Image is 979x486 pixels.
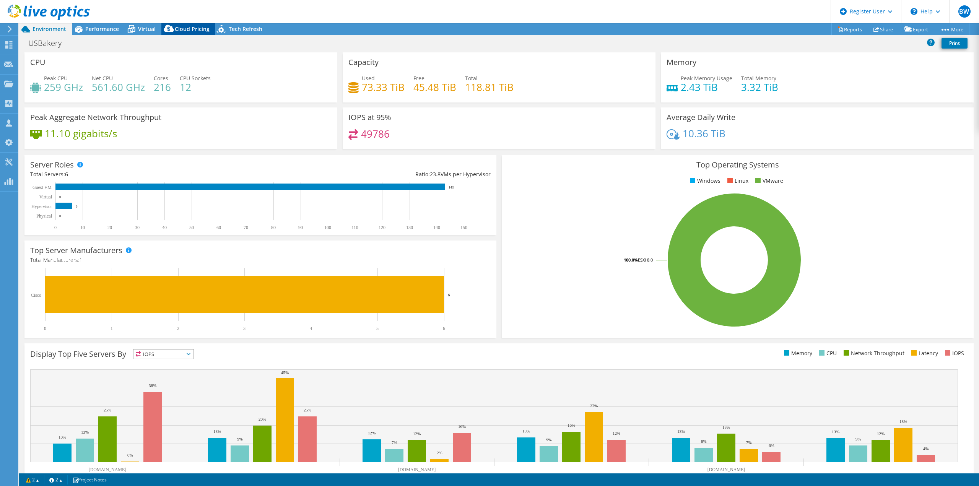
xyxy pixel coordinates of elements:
text: 27% [590,403,598,408]
text: 7% [392,440,397,445]
text: Guest VM [33,185,52,190]
text: 90 [298,225,303,230]
span: Cores [154,75,168,82]
text: 4 [310,326,312,331]
text: 12% [413,431,421,436]
span: Cloud Pricing [175,25,210,33]
text: 10 [80,225,85,230]
span: Total [465,75,478,82]
span: Net CPU [92,75,113,82]
text: 50 [189,225,194,230]
span: Virtual [138,25,156,33]
text: 30 [135,225,140,230]
text: 143 [449,185,454,189]
span: Performance [85,25,119,33]
h4: 118.81 TiB [465,83,514,91]
text: 9% [237,437,243,441]
text: 150 [460,225,467,230]
text: 13% [81,430,89,434]
text: 38% [149,383,156,388]
text: Physical [36,213,52,219]
text: 9% [546,437,552,442]
text: 13% [677,429,685,434]
text: Cisco [31,293,41,298]
text: 7% [746,440,752,445]
text: 110 [351,225,358,230]
text: 16% [568,423,575,427]
text: 0 [44,326,46,331]
h4: 561.60 GHz [92,83,145,91]
text: 130 [406,225,413,230]
span: IOPS [133,349,194,359]
h4: 259 GHz [44,83,83,91]
text: 3 [243,326,246,331]
li: IOPS [943,349,964,358]
tspan: ESXi 8.0 [638,257,653,263]
span: 6 [65,171,68,178]
a: Print [942,38,968,49]
text: 120 [379,225,385,230]
h3: Average Daily Write [667,113,735,122]
span: Used [362,75,375,82]
span: Peak CPU [44,75,68,82]
text: 12% [613,431,620,436]
text: 25% [104,408,111,412]
text: 5 [376,326,379,331]
text: 0 [59,195,61,199]
text: 6 [448,293,450,297]
li: Windows [688,177,720,185]
text: 60 [216,225,221,230]
a: 2 [21,475,44,484]
text: 140 [433,225,440,230]
text: 16% [458,424,466,429]
li: Memory [782,349,812,358]
text: 8% [701,439,707,444]
span: Environment [33,25,66,33]
h1: USBakery [25,39,73,47]
span: CPU Sockets [180,75,211,82]
a: More [934,23,969,35]
text: 0% [127,453,133,457]
text: 40 [162,225,167,230]
text: 6 [443,326,445,331]
text: 25% [304,408,311,412]
text: 20 [107,225,112,230]
text: 18% [899,419,907,424]
text: 80 [271,225,276,230]
text: [DOMAIN_NAME] [89,467,127,472]
text: 13% [213,429,221,434]
text: 13% [832,429,839,434]
h3: Top Server Manufacturers [30,246,122,255]
text: 100 [324,225,331,230]
text: 20% [259,417,266,421]
span: 23.8 [430,171,441,178]
text: 0 [59,214,61,218]
text: 9% [855,437,861,441]
tspan: 100.0% [624,257,638,263]
a: 2 [44,475,68,484]
text: 4% [923,446,929,451]
a: Project Notes [67,475,112,484]
li: Network Throughput [842,349,904,358]
text: 1 [111,326,113,331]
text: 12% [877,431,885,436]
text: 10% [59,435,66,439]
span: Peak Memory Usage [681,75,732,82]
text: Hypervisor [31,204,52,209]
span: Free [413,75,424,82]
h4: 11.10 gigabits/s [45,129,117,138]
h4: 45.48 TiB [413,83,456,91]
h3: IOPS at 95% [348,113,391,122]
h3: Memory [667,58,696,67]
text: [DOMAIN_NAME] [707,467,745,472]
span: Tech Refresh [229,25,262,33]
li: Linux [725,177,748,185]
a: Reports [831,23,868,35]
h3: Peak Aggregate Network Throughput [30,113,161,122]
text: [DOMAIN_NAME] [398,467,436,472]
li: CPU [817,349,837,358]
text: 12% [368,431,376,435]
span: BW [958,5,971,18]
a: Share [868,23,899,35]
text: 13% [522,429,530,433]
